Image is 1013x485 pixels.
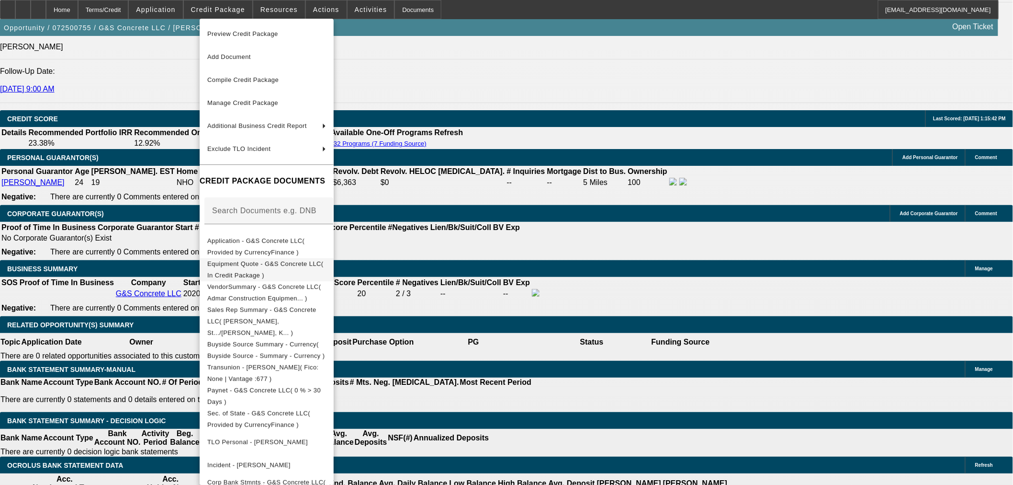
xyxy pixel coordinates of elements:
[207,260,324,278] span: Equipment Quote - G&S Concrete LLC( In Credit Package )
[200,304,334,338] button: Sales Rep Summary - G&S Concrete LLC( Richards, St.../O'Connor, K... )
[200,430,334,453] button: TLO Personal - Grote, Thomas
[200,407,334,430] button: Sec. of State - G&S Concrete LLC( Provided by CurrencyFinance )
[200,235,334,258] button: Application - G&S Concrete LLC( Provided by CurrencyFinance )
[207,438,308,445] span: TLO Personal - [PERSON_NAME]
[207,122,307,129] span: Additional Business Credit Report
[200,338,334,361] button: Buyside Source Summary - Currency( Buyside Source - Summary - Currency )
[200,281,334,304] button: VendorSummary - G&S Concrete LLC( Admar Construction Equipmen... )
[207,53,251,60] span: Add Document
[207,306,316,336] span: Sales Rep Summary - G&S Concrete LLC( [PERSON_NAME], St.../[PERSON_NAME], K... )
[212,206,316,214] mat-label: Search Documents e.g. DNB
[200,384,334,407] button: Paynet - G&S Concrete LLC( 0 % > 30 Days )
[207,461,291,468] span: Incident - [PERSON_NAME]
[207,99,278,106] span: Manage Credit Package
[207,283,321,301] span: VendorSummary - G&S Concrete LLC( Admar Construction Equipmen... )
[200,175,334,187] h4: CREDIT PACKAGE DOCUMENTS
[207,145,270,152] span: Exclude TLO Incident
[200,258,334,281] button: Equipment Quote - G&S Concrete LLC( In Credit Package )
[207,237,304,255] span: Application - G&S Concrete LLC( Provided by CurrencyFinance )
[207,409,310,428] span: Sec. of State - G&S Concrete LLC( Provided by CurrencyFinance )
[207,340,325,359] span: Buyside Source Summary - Currency( Buyside Source - Summary - Currency )
[207,30,278,37] span: Preview Credit Package
[200,453,334,476] button: Incident - Grote, Thomas
[207,76,279,83] span: Compile Credit Package
[200,361,334,384] button: Transunion - Grote, Thomas( Fico: None | Vantage :677 )
[207,386,321,405] span: Paynet - G&S Concrete LLC( 0 % > 30 Days )
[207,363,319,382] span: Transunion - [PERSON_NAME]( Fico: None | Vantage :677 )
